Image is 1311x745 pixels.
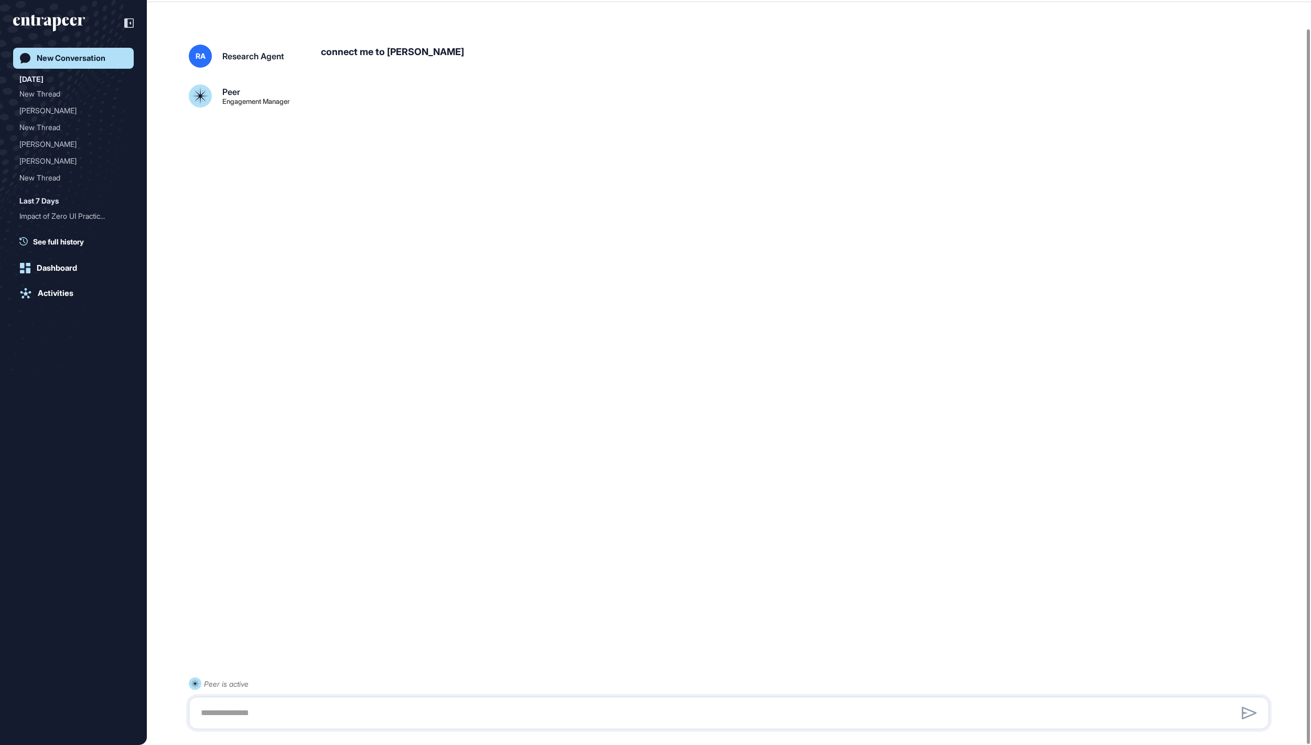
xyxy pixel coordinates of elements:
[33,236,84,247] span: See full history
[222,52,284,60] div: Research Agent
[19,102,119,119] div: [PERSON_NAME]
[19,169,119,186] div: New Thread
[222,98,290,105] div: Engagement Manager
[19,195,59,207] div: Last 7 Days
[19,119,119,136] div: New Thread
[13,283,134,304] a: Activities
[37,54,105,63] div: New Conversation
[19,208,127,225] div: Impact of Zero UI Practices on Customer Interactions and Security in Banking and Finance
[13,258,134,279] a: Dashboard
[204,677,249,690] div: Peer is active
[37,263,77,273] div: Dashboard
[19,208,119,225] div: Impact of Zero UI Practic...
[13,15,85,31] div: entrapeer-logo
[196,52,206,60] span: RA
[19,119,127,136] div: New Thread
[19,153,119,169] div: [PERSON_NAME]
[19,136,119,153] div: [PERSON_NAME]
[19,136,127,153] div: Reese
[19,169,127,186] div: New Thread
[38,289,73,298] div: Activities
[19,86,119,102] div: New Thread
[321,45,1277,68] div: connect me to [PERSON_NAME]
[19,236,134,247] a: See full history
[19,73,44,86] div: [DATE]
[19,102,127,119] div: Reese
[19,86,127,102] div: New Thread
[222,88,240,96] div: Peer
[19,153,127,169] div: Reese
[13,48,134,69] a: New Conversation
